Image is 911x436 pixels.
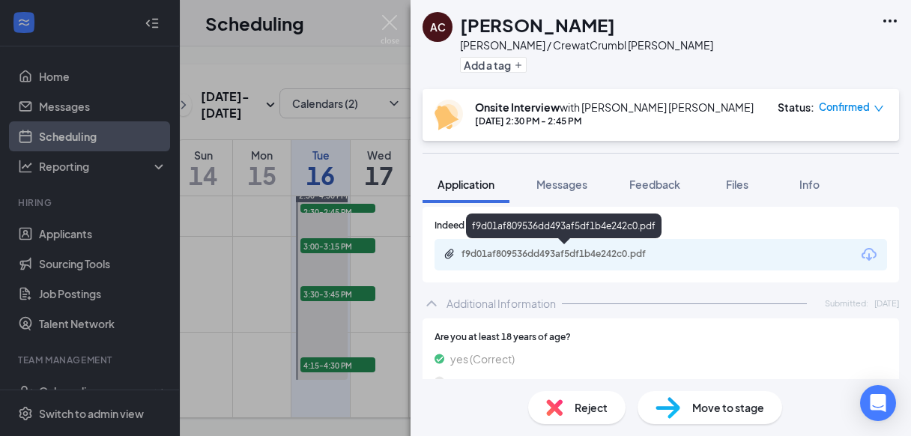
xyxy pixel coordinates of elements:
div: Open Intercom Messenger [860,385,896,421]
svg: ChevronUp [423,294,441,312]
div: Status : [778,100,814,115]
span: Feedback [629,178,680,191]
svg: Plus [514,61,523,70]
div: Additional Information [447,296,556,311]
div: f9d01af809536dd493af5df1b4e242c0.pdf [466,214,662,238]
span: Are you at least 18 years of age? [435,330,571,345]
button: PlusAdd a tag [460,57,527,73]
span: Move to stage [692,399,764,416]
div: with [PERSON_NAME] [PERSON_NAME] [475,100,754,115]
span: Info [799,178,820,191]
span: Confirmed [819,100,870,115]
svg: Download [860,246,878,264]
span: no [450,373,463,390]
svg: Paperclip [444,248,455,260]
span: Files [726,178,748,191]
span: Reject [575,399,608,416]
svg: Ellipses [881,12,899,30]
div: AC [430,19,446,34]
span: down [874,103,884,114]
span: yes (Correct) [450,351,515,367]
a: Paperclipf9d01af809536dd493af5df1b4e242c0.pdf [444,248,686,262]
span: Application [438,178,494,191]
div: [PERSON_NAME] / Crew at Crumbl [PERSON_NAME] [460,37,713,52]
b: Onsite Interview [475,100,560,114]
span: Submitted: [825,297,868,309]
h1: [PERSON_NAME] [460,12,615,37]
span: Indeed Resume [435,219,500,233]
div: [DATE] 2:30 PM - 2:45 PM [475,115,754,127]
div: f9d01af809536dd493af5df1b4e242c0.pdf [461,248,671,260]
span: [DATE] [874,297,899,309]
span: Messages [536,178,587,191]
